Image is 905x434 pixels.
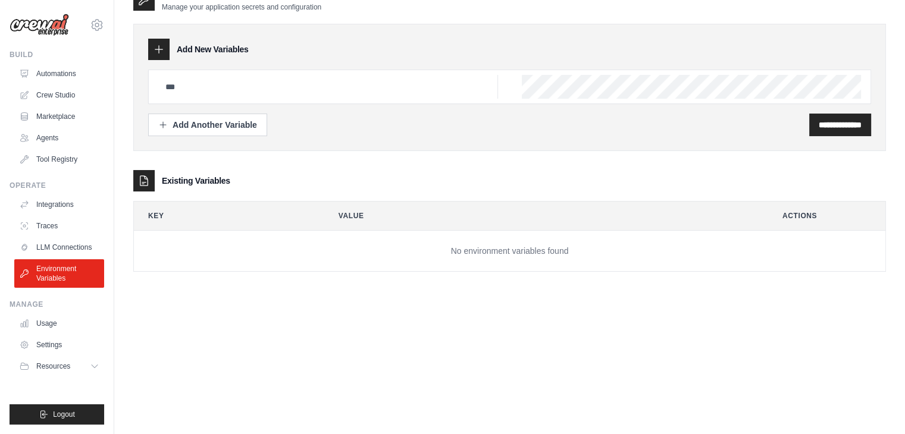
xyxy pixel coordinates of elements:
td: No environment variables found [134,231,885,272]
span: Logout [53,410,75,419]
a: Marketplace [14,107,104,126]
a: Integrations [14,195,104,214]
h3: Existing Variables [162,175,230,187]
div: Add Another Variable [158,119,257,131]
a: Traces [14,216,104,235]
div: Manage [10,300,104,309]
th: Value [324,202,759,230]
div: Operate [10,181,104,190]
p: Manage your application secrets and configuration [162,2,321,12]
button: Resources [14,357,104,376]
img: Logo [10,14,69,36]
th: Key [134,202,315,230]
a: Tool Registry [14,150,104,169]
a: LLM Connections [14,238,104,257]
h3: Add New Variables [177,43,249,55]
a: Automations [14,64,104,83]
button: Logout [10,404,104,424]
a: Environment Variables [14,259,104,288]
span: Resources [36,361,70,371]
button: Add Another Variable [148,114,267,136]
th: Actions [768,202,885,230]
a: Agents [14,128,104,147]
a: Settings [14,335,104,354]
a: Crew Studio [14,86,104,105]
div: Build [10,50,104,59]
a: Usage [14,314,104,333]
